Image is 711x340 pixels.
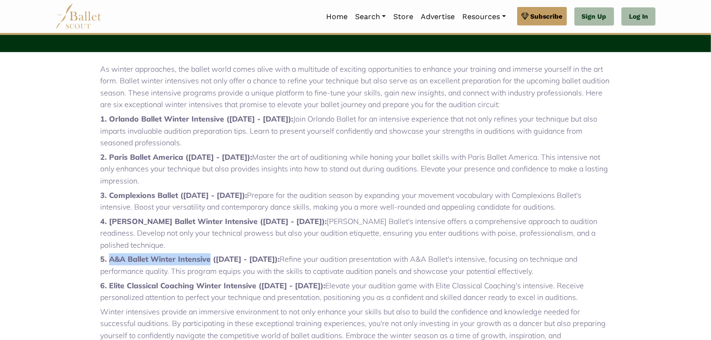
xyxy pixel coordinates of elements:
p: Elevate your audition game with Elite Classical Coaching's intensive. Receive personalized attent... [100,280,611,304]
span: Subscribe [531,11,563,21]
img: gem.svg [521,11,529,21]
a: Subscribe [517,7,567,26]
p: Join Orlando Ballet for an intensive experience that not only refines your technique but also imp... [100,113,611,149]
a: Sign Up [574,7,614,26]
a: Store [390,7,417,27]
a: Search [351,7,390,27]
a: Log In [622,7,656,26]
a: Home [322,7,351,27]
strong: 4. [PERSON_NAME] Ballet Winter Intensive ([DATE] - [DATE]): [100,217,327,226]
a: Advertise [417,7,458,27]
p: Prepare for the audition season by expanding your movement vocabulary with Complexions Ballet's i... [100,190,611,213]
p: Master the art of auditioning while honing your ballet skills with Paris Ballet America. This int... [100,151,611,187]
p: Refine your audition presentation with A&A Ballet's intensive, focusing on technique and performa... [100,253,611,277]
strong: 6. Elite Classical Coaching Winter Intensive ([DATE] - [DATE]): [100,281,325,290]
strong: 5. A&A Ballet Winter Intensive ([DATE] - [DATE]): [100,254,280,264]
strong: 3. Complexions Ballet ([DATE] - [DATE]): [100,190,247,200]
strong: 2. Paris Ballet America ([DATE] - [DATE]): [100,152,252,162]
a: Resources [458,7,509,27]
p: [PERSON_NAME] Ballet's intensive offers a comprehensive approach to audition readiness. Develop n... [100,216,611,252]
p: As winter approaches, the ballet world comes alive with a multitude of exciting opportunities to ... [100,63,611,111]
strong: 1. Orlando Ballet Winter Intensive ([DATE] - [DATE]): [100,114,293,123]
